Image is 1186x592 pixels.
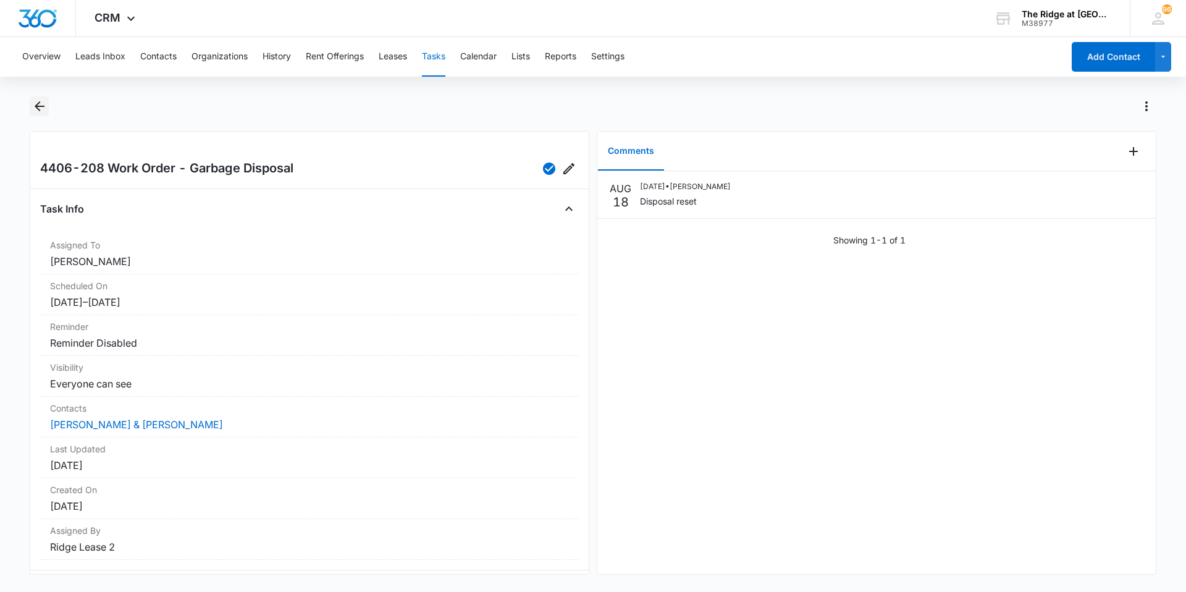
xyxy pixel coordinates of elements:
[40,438,579,478] div: Last Updated[DATE]
[95,11,120,24] span: CRM
[610,181,631,196] p: AUG
[40,274,579,315] div: Scheduled On[DATE]–[DATE]
[140,37,177,77] button: Contacts
[40,519,579,560] div: Assigned ByRidge Lease 2
[545,37,576,77] button: Reports
[30,96,49,116] button: Back
[40,234,579,274] div: Assigned To[PERSON_NAME]
[833,234,906,247] p: Showing 1-1 of 1
[50,239,569,252] dt: Assigned To
[40,478,579,519] div: Created On[DATE]
[640,195,731,208] p: Disposal reset
[50,295,569,310] dd: [DATE] – [DATE]
[50,539,569,554] dd: Ridge Lease 2
[50,418,223,431] a: [PERSON_NAME] & [PERSON_NAME]
[50,442,569,455] dt: Last Updated
[263,37,291,77] button: History
[1162,4,1172,14] div: notifications count
[75,37,125,77] button: Leads Inbox
[50,376,569,391] dd: Everyone can see
[40,397,579,438] div: Contacts[PERSON_NAME] & [PERSON_NAME]
[40,159,293,179] h2: 4406-208 Work Order - Garbage Disposal
[22,37,61,77] button: Overview
[1124,142,1143,161] button: Add Comment
[591,37,625,77] button: Settings
[422,37,445,77] button: Tasks
[50,361,569,374] dt: Visibility
[511,37,530,77] button: Lists
[1162,4,1172,14] span: 96
[50,279,569,292] dt: Scheduled On
[40,315,579,356] div: ReminderReminder Disabled
[50,402,569,415] dt: Contacts
[40,356,579,397] div: VisibilityEveryone can see
[1022,19,1112,28] div: account id
[640,181,731,192] p: [DATE] • [PERSON_NAME]
[1137,96,1156,116] button: Actions
[460,37,497,77] button: Calendar
[306,37,364,77] button: Rent Offerings
[1022,9,1112,19] div: account name
[50,320,569,333] dt: Reminder
[50,336,569,350] dd: Reminder Disabled
[50,458,569,473] dd: [DATE]
[191,37,248,77] button: Organizations
[40,201,84,216] h4: Task Info
[50,499,569,514] dd: [DATE]
[559,199,579,219] button: Close
[613,196,629,208] p: 18
[50,483,569,496] dt: Created On
[559,159,579,179] button: Edit
[598,132,664,171] button: Comments
[379,37,407,77] button: Leases
[50,254,569,269] dd: [PERSON_NAME]
[50,524,569,537] dt: Assigned By
[1072,42,1155,72] button: Add Contact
